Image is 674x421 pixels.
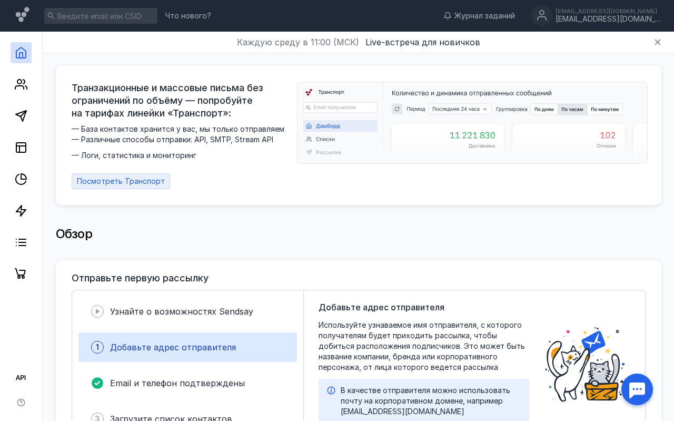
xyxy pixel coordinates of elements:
[72,124,291,161] span: — База контактов хранится у вас, мы только отправляем — Различные способы отправки: API, SMTP, St...
[110,342,236,353] span: Добавьте адрес отправителя
[72,173,170,189] a: Посмотреть Транспорт
[77,177,165,186] span: Посмотреть Транспорт
[298,82,647,163] img: dashboard-transport-banner
[365,37,480,47] span: Live-встреча для новичков
[454,11,515,21] span: Журнал заданий
[160,12,216,19] a: Что нового?
[56,226,93,241] span: Обзор
[556,8,661,14] div: [EMAIL_ADDRESS][DOMAIN_NAME]
[165,12,211,19] span: Что нового?
[44,8,157,24] input: Введите email или CSID
[110,378,245,388] span: Email и телефон подтверждены
[72,273,209,283] h3: Отправьте первую рассылку
[319,320,529,373] span: Используйте узнаваемое имя отправителя, с которого получателям будет приходить рассылка, чтобы до...
[556,15,661,24] div: [EMAIL_ADDRESS][DOMAIN_NAME]
[341,385,521,417] div: В качестве отправителя можно использовать почту на корпоративном домене, например [EMAIL_ADDRESS]...
[319,301,444,314] span: Добавьте адрес отправителя
[110,306,253,317] span: Узнайте о возможностях Sendsay
[237,36,359,48] span: Каждую среду в 11:00 (МСК)
[72,82,291,120] span: Транзакционные и массовые письма без ограничений по объёму — попробуйте на тарифах линейки «Транс...
[540,320,630,409] img: poster
[96,342,99,353] span: 1
[438,11,520,21] a: Журнал заданий
[365,36,480,48] button: Live-встреча для новичков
